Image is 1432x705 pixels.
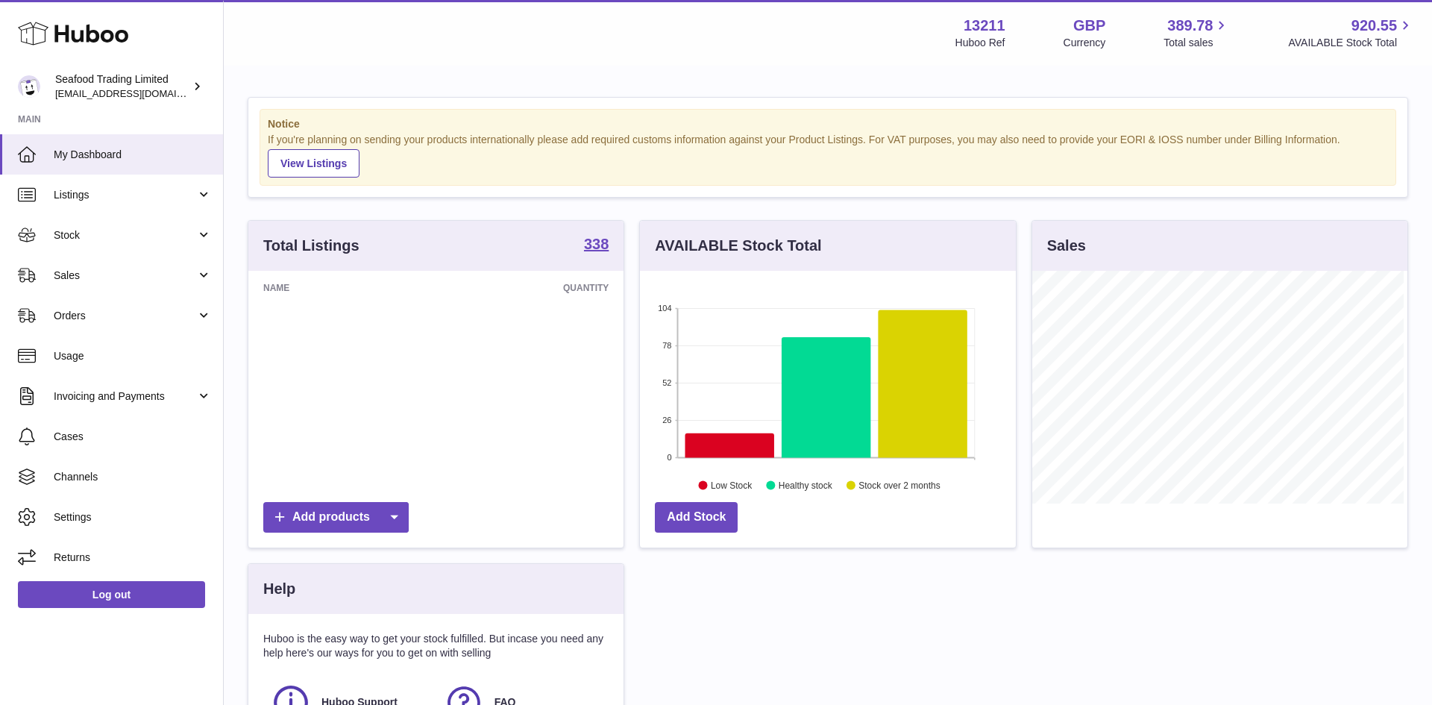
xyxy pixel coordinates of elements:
[1073,16,1105,36] strong: GBP
[55,87,219,99] span: [EMAIL_ADDRESS][DOMAIN_NAME]
[1167,16,1213,36] span: 389.78
[54,430,212,444] span: Cases
[54,309,196,323] span: Orders
[1163,36,1230,50] span: Total sales
[54,269,196,283] span: Sales
[1351,16,1397,36] span: 920.55
[54,188,196,202] span: Listings
[955,36,1005,50] div: Huboo Ref
[248,271,409,305] th: Name
[663,378,672,387] text: 52
[655,236,821,256] h3: AVAILABLE Stock Total
[779,480,833,490] text: Healthy stock
[18,581,205,608] a: Log out
[54,228,196,242] span: Stock
[1163,16,1230,50] a: 389.78 Total sales
[1288,16,1414,50] a: 920.55 AVAILABLE Stock Total
[263,502,409,533] a: Add products
[268,149,359,178] a: View Listings
[268,117,1388,131] strong: Notice
[409,271,624,305] th: Quantity
[54,148,212,162] span: My Dashboard
[263,579,295,599] h3: Help
[54,470,212,484] span: Channels
[18,75,40,98] img: online@rickstein.com
[268,133,1388,178] div: If you're planning on sending your products internationally please add required customs informati...
[663,341,672,350] text: 78
[668,453,672,462] text: 0
[54,551,212,565] span: Returns
[54,510,212,524] span: Settings
[1064,36,1106,50] div: Currency
[663,416,672,424] text: 26
[1047,236,1086,256] h3: Sales
[655,502,738,533] a: Add Stock
[54,349,212,363] span: Usage
[263,632,609,660] p: Huboo is the easy way to get your stock fulfilled. But incase you need any help here's our ways f...
[859,480,940,490] text: Stock over 2 months
[54,389,196,404] span: Invoicing and Payments
[711,480,753,490] text: Low Stock
[658,304,671,313] text: 104
[964,16,1005,36] strong: 13211
[1288,36,1414,50] span: AVAILABLE Stock Total
[263,236,359,256] h3: Total Listings
[55,72,189,101] div: Seafood Trading Limited
[584,236,609,251] strong: 338
[584,236,609,254] a: 338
